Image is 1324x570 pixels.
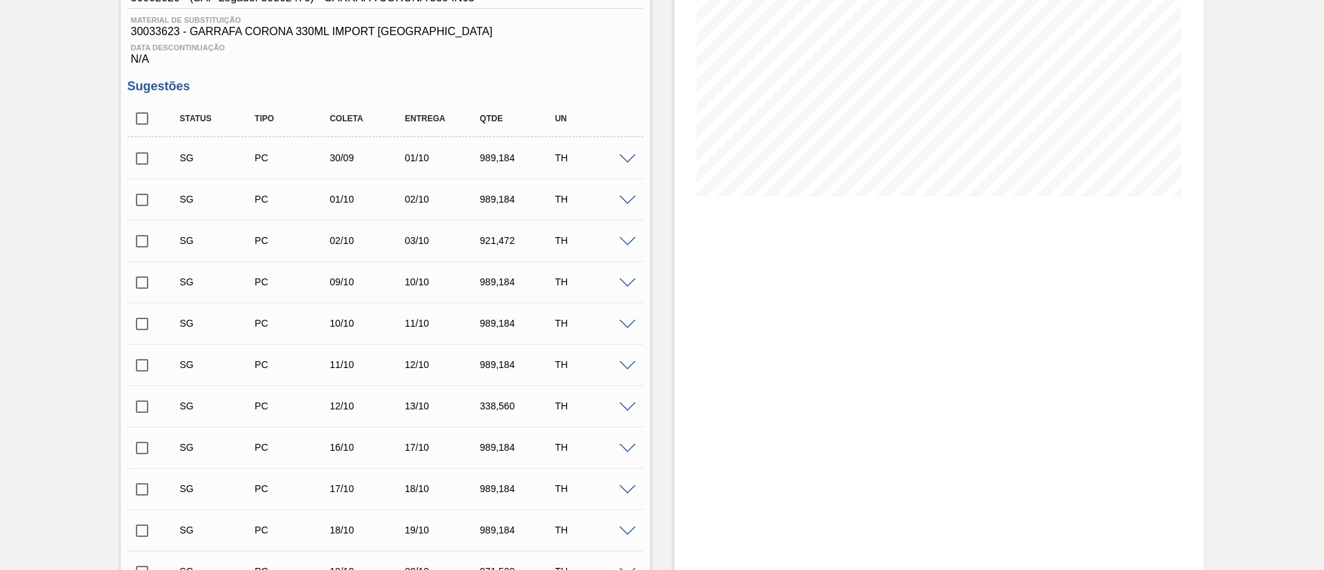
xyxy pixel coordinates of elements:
div: TH [552,400,635,411]
div: 12/10/2025 [401,359,485,370]
div: 01/10/2025 [326,194,410,205]
div: 17/10/2025 [326,483,410,494]
div: Sugestão Criada [177,400,260,411]
div: UN [552,114,635,123]
div: 11/10/2025 [401,318,485,329]
div: Sugestão Criada [177,442,260,453]
div: TH [552,359,635,370]
div: 12/10/2025 [326,400,410,411]
div: TH [552,483,635,494]
div: Pedido de Compra [251,194,334,205]
div: TH [552,194,635,205]
div: 13/10/2025 [401,400,485,411]
div: TH [552,525,635,536]
div: 989,184 [477,152,560,163]
div: 17/10/2025 [401,442,485,453]
div: Entrega [401,114,485,123]
div: 10/10/2025 [401,276,485,287]
div: 989,184 [477,318,560,329]
div: Sugestão Criada [177,194,260,205]
div: TH [552,276,635,287]
div: Sugestão Criada [177,525,260,536]
div: Sugestão Criada [177,276,260,287]
div: 09/10/2025 [326,276,410,287]
div: 10/10/2025 [326,318,410,329]
div: 989,184 [477,483,560,494]
div: Sugestão Criada [177,359,260,370]
div: 30/09/2025 [326,152,410,163]
div: Pedido de Compra [251,525,334,536]
span: Data Descontinuação [131,43,640,52]
span: Material de Substituição [131,16,640,24]
div: 338,560 [477,400,560,411]
div: 921,472 [477,235,560,246]
div: 989,184 [477,442,560,453]
div: 02/10/2025 [326,235,410,246]
div: 19/10/2025 [401,525,485,536]
div: 989,184 [477,525,560,536]
div: Pedido de Compra [251,442,334,453]
div: 11/10/2025 [326,359,410,370]
div: Sugestão Criada [177,483,260,494]
div: Coleta [326,114,410,123]
div: N/A [128,38,643,65]
div: Pedido de Compra [251,400,334,411]
div: 18/10/2025 [401,483,485,494]
div: TH [552,152,635,163]
div: 989,184 [477,359,560,370]
div: 989,184 [477,194,560,205]
div: 989,184 [477,276,560,287]
div: Pedido de Compra [251,152,334,163]
h3: Sugestões [128,79,643,94]
div: Sugestão Criada [177,152,260,163]
div: 01/10/2025 [401,152,485,163]
div: 02/10/2025 [401,194,485,205]
div: 03/10/2025 [401,235,485,246]
div: Sugestão Criada [177,318,260,329]
div: Status [177,114,260,123]
div: 16/10/2025 [326,442,410,453]
div: Pedido de Compra [251,318,334,329]
div: TH [552,442,635,453]
div: Pedido de Compra [251,276,334,287]
div: TH [552,318,635,329]
div: Tipo [251,114,334,123]
div: 18/10/2025 [326,525,410,536]
div: Sugestão Criada [177,235,260,246]
div: Qtde [477,114,560,123]
div: Pedido de Compra [251,235,334,246]
span: 30033623 - GARRAFA CORONA 330ML IMPORT [GEOGRAPHIC_DATA] [131,26,640,38]
div: TH [552,235,635,246]
div: Pedido de Compra [251,483,334,494]
div: Pedido de Compra [251,359,334,370]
